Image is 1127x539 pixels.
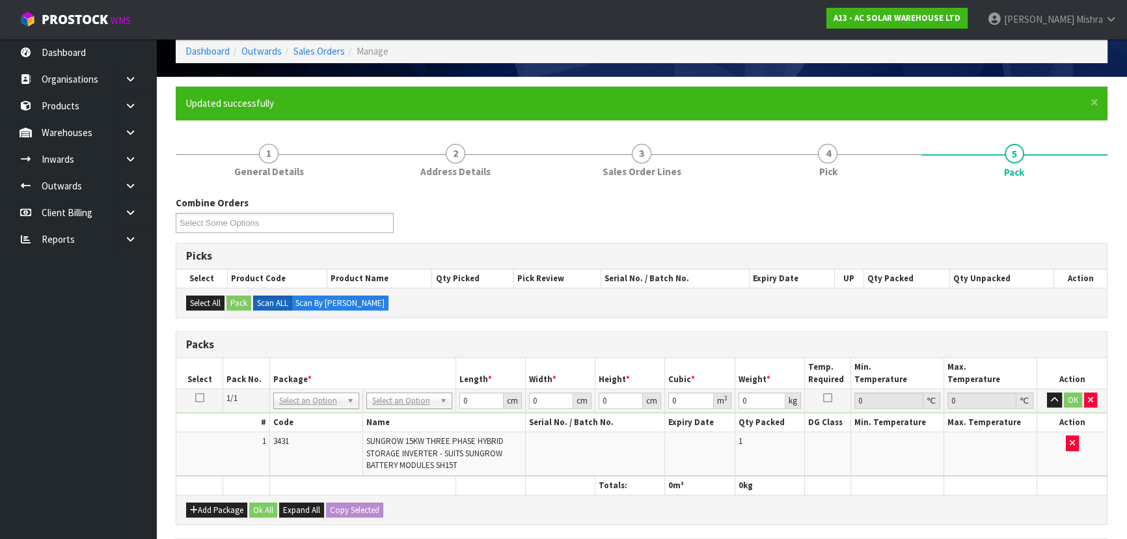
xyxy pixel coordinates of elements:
[525,358,595,389] th: Width
[262,435,266,447] span: 1
[944,358,1037,389] th: Max. Temperature
[601,269,750,288] th: Serial No. / Batch No.
[241,45,282,57] a: Outwards
[665,358,735,389] th: Cubic
[446,144,465,163] span: 2
[372,393,435,409] span: Select an Option
[735,358,804,389] th: Weight
[851,358,944,389] th: Min. Temperature
[818,144,837,163] span: 4
[366,435,504,471] span: SUNGROW 15KW THREE PHASE HYBRID STORAGE INVERTER - SUITS SUNGROW BATTERY MODULES SH15T
[186,296,224,311] button: Select All
[1016,393,1033,409] div: ℃
[455,358,525,389] th: Length
[1004,13,1074,25] span: [PERSON_NAME]
[1053,269,1107,288] th: Action
[735,413,804,432] th: Qty Packed
[42,11,108,28] span: ProStock
[573,393,591,409] div: cm
[111,14,131,27] small: WMS
[603,165,681,178] span: Sales Order Lines
[176,358,223,389] th: Select
[249,503,277,518] button: Ok All
[362,413,525,432] th: Name
[724,394,727,402] sup: 3
[714,393,731,409] div: m
[749,269,834,288] th: Expiry Date
[643,393,661,409] div: cm
[227,269,327,288] th: Product Code
[834,269,863,288] th: UP
[665,476,735,495] th: m³
[804,413,851,432] th: DG Class
[259,144,278,163] span: 1
[1091,93,1098,111] span: ×
[283,504,320,516] span: Expand All
[739,435,742,447] span: 1
[185,97,274,109] span: Updated successfully
[834,12,960,23] strong: A13 - AC SOLAR WAREHOUSE LTD
[851,413,944,432] th: Min. Temperature
[504,393,522,409] div: cm
[20,11,36,27] img: cube-alt.png
[176,413,269,432] th: #
[279,393,342,409] span: Select an Option
[420,165,491,178] span: Address Details
[1064,393,1082,408] button: OK
[186,503,247,518] button: Add Package
[327,269,432,288] th: Product Name
[950,269,1054,288] th: Qty Unpacked
[668,480,673,491] span: 0
[357,45,388,57] span: Manage
[819,165,837,178] span: Pick
[665,413,735,432] th: Expiry Date
[863,269,949,288] th: Qty Packed
[234,165,304,178] span: General Details
[514,269,601,288] th: Pick Review
[826,8,968,29] a: A13 - AC SOLAR WAREHOUSE LTD
[226,296,251,311] button: Pack
[432,269,514,288] th: Qty Picked
[186,250,1097,262] h3: Picks
[292,296,388,311] label: Scan By [PERSON_NAME]
[595,476,665,495] th: Totals:
[1037,358,1107,389] th: Action
[1037,413,1107,432] th: Action
[804,358,851,389] th: Temp. Required
[1004,165,1024,179] span: Pack
[269,413,362,432] th: Code
[253,296,292,311] label: Scan ALL
[186,339,1097,351] h3: Packs
[269,358,455,389] th: Package
[293,45,345,57] a: Sales Orders
[326,503,383,518] button: Copy Selected
[595,358,665,389] th: Height
[632,144,651,163] span: 3
[279,503,324,518] button: Expand All
[226,393,238,404] span: 1/1
[923,393,940,409] div: ℃
[739,480,743,491] span: 0
[273,435,289,447] span: 3431
[1005,144,1024,163] span: 5
[735,476,804,495] th: kg
[176,269,227,288] th: Select
[785,393,801,409] div: kg
[1076,13,1103,25] span: Mishra
[525,413,665,432] th: Serial No. / Batch No.
[944,413,1037,432] th: Max. Temperature
[185,45,230,57] a: Dashboard
[176,196,249,210] label: Combine Orders
[223,358,270,389] th: Pack No.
